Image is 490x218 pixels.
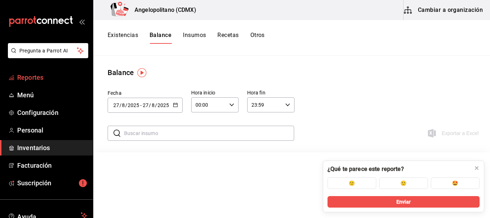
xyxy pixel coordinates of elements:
a: Pregunta a Parrot AI [5,52,88,60]
input: Day [113,102,119,108]
span: Personal [17,125,87,135]
input: Year [157,102,169,108]
span: Menú [17,90,87,100]
button: Recetas [217,32,239,44]
button: Existencias [108,32,138,44]
span: Inventarios [17,143,87,153]
input: Month [122,102,125,108]
div: navigation tabs [108,32,265,44]
button: 🙁 [328,177,376,189]
span: Reportes [17,73,87,82]
span: / [119,102,122,108]
div: Balance [108,67,134,78]
button: 🤩 [431,177,480,189]
button: Otros [250,32,265,44]
button: Insumos [183,32,206,44]
div: ¿Qué te parece este reporte? [328,165,404,173]
h3: Angelopolitano (CDMX) [129,6,196,14]
button: Balance [150,32,171,44]
span: - [140,102,142,108]
span: Configuración [17,108,87,117]
span: Suscripción [17,178,87,188]
img: Tooltip marker [137,68,146,77]
input: Year [127,102,140,108]
span: Facturación [17,161,87,170]
span: Enviar [396,198,411,206]
input: Month [151,102,155,108]
span: / [155,102,157,108]
input: Buscar insumo [124,126,294,140]
button: Enviar [328,196,480,208]
button: 🙂 [379,177,428,189]
span: / [149,102,151,108]
span: / [125,102,127,108]
label: Hora inicio [191,90,239,95]
input: Day [142,102,149,108]
button: open_drawer_menu [79,19,85,24]
span: Pregunta a Parrot AI [19,47,77,55]
button: Pregunta a Parrot AI [8,43,88,58]
label: Hora fin [247,90,295,95]
span: Fecha [108,90,122,96]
